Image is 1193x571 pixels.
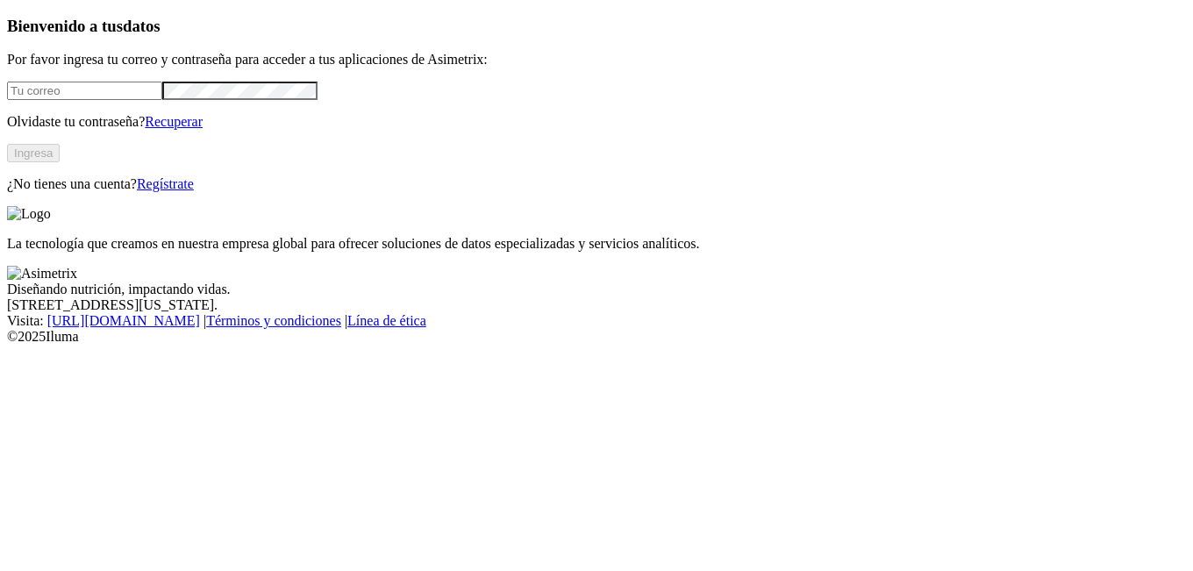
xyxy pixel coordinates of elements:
h3: Bienvenido a tus [7,17,1186,36]
a: Línea de ética [347,313,426,328]
p: La tecnología que creamos en nuestra empresa global para ofrecer soluciones de datos especializad... [7,236,1186,252]
p: Olvidaste tu contraseña? [7,114,1186,130]
a: Recuperar [145,114,203,129]
div: © 2025 Iluma [7,329,1186,345]
div: Diseñando nutrición, impactando vidas. [7,282,1186,297]
div: Visita : | | [7,313,1186,329]
button: Ingresa [7,144,60,162]
p: Por favor ingresa tu correo y contraseña para acceder a tus aplicaciones de Asimetrix: [7,52,1186,68]
input: Tu correo [7,82,162,100]
a: Términos y condiciones [206,313,341,328]
a: [URL][DOMAIN_NAME] [47,313,200,328]
img: Asimetrix [7,266,77,282]
a: Regístrate [137,176,194,191]
span: datos [123,17,161,35]
div: [STREET_ADDRESS][US_STATE]. [7,297,1186,313]
img: Logo [7,206,51,222]
p: ¿No tienes una cuenta? [7,176,1186,192]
